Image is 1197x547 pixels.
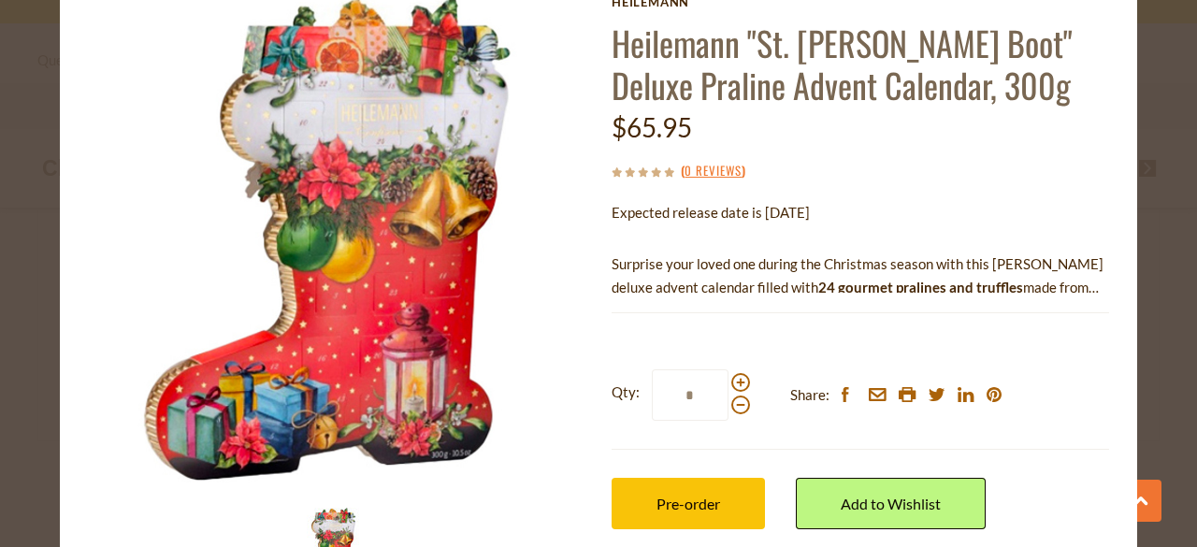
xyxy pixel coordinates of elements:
[612,478,765,529] button: Pre-order
[612,381,640,404] strong: Qty:
[818,279,1023,295] strong: 24 gourmet pralines and truffles
[612,201,1109,224] p: Expected release date is [DATE]
[790,383,829,407] span: Share:
[796,478,986,529] a: Add to Wishlist
[652,369,728,421] input: Qty:
[681,161,745,180] span: ( )
[685,161,742,181] a: 0 Reviews
[612,18,1073,109] a: Heilemann "St. [PERSON_NAME] Boot" Deluxe Praline Advent Calendar, 300g
[612,252,1109,299] p: Surprise your loved one during the Christmas season with this [PERSON_NAME] deluxe advent calenda...
[612,111,692,143] span: $65.95
[656,495,720,512] span: Pre-order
